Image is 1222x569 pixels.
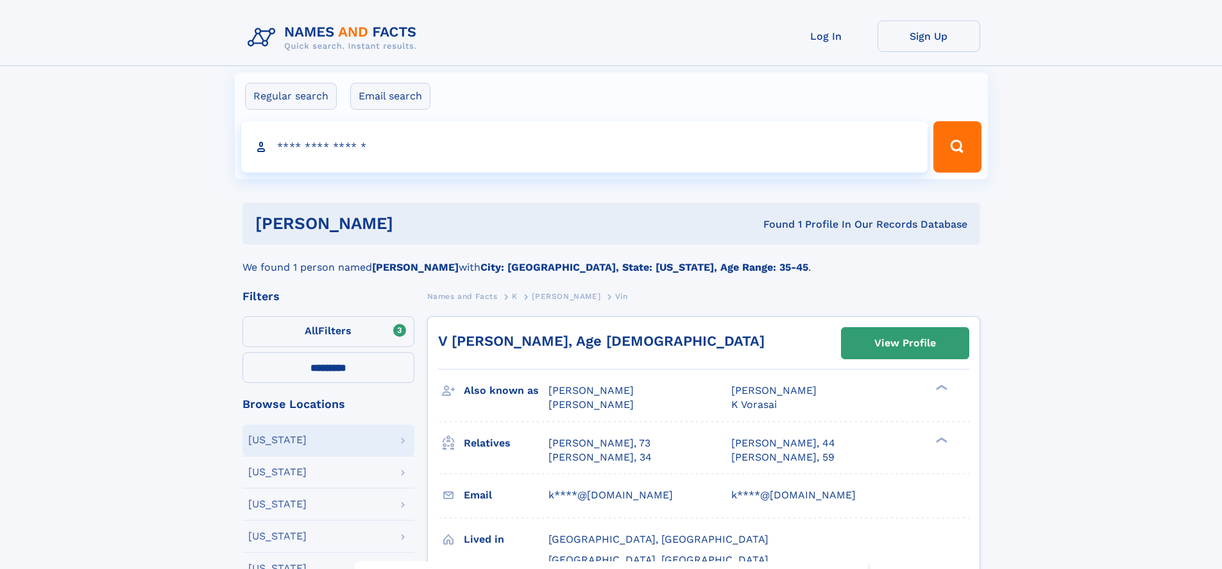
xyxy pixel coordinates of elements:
span: K [512,292,518,301]
a: [PERSON_NAME], 44 [731,436,835,450]
div: Filters [242,291,414,302]
b: City: [GEOGRAPHIC_DATA], State: [US_STATE], Age Range: 35-45 [480,261,808,273]
div: View Profile [874,328,936,358]
div: [US_STATE] [248,531,307,541]
span: [PERSON_NAME] [548,384,634,396]
h3: Lived in [464,529,548,550]
h3: Also known as [464,380,548,402]
h1: [PERSON_NAME] [255,216,579,232]
div: ❯ [933,436,948,444]
div: Found 1 Profile In Our Records Database [578,217,967,232]
span: K Vorasai [731,398,777,411]
div: We found 1 person named with . [242,244,980,275]
div: ❯ [933,384,948,392]
a: [PERSON_NAME], 59 [731,450,835,464]
img: Logo Names and Facts [242,21,427,55]
div: [US_STATE] [248,467,307,477]
h3: Relatives [464,432,548,454]
div: [US_STATE] [248,499,307,509]
button: Search Button [933,121,981,173]
span: [GEOGRAPHIC_DATA], [GEOGRAPHIC_DATA] [548,554,768,566]
span: All [305,325,318,337]
a: [PERSON_NAME] [532,288,600,304]
h3: Email [464,484,548,506]
input: search input [241,121,928,173]
span: [PERSON_NAME] [731,384,817,396]
span: [PERSON_NAME] [532,292,600,301]
a: V [PERSON_NAME], Age [DEMOGRAPHIC_DATA] [438,333,765,349]
a: [PERSON_NAME], 34 [548,450,652,464]
div: [US_STATE] [248,435,307,445]
label: Filters [242,316,414,347]
a: Log In [775,21,878,52]
a: View Profile [842,328,969,359]
label: Regular search [245,83,337,110]
span: Vin [615,292,628,301]
span: [GEOGRAPHIC_DATA], [GEOGRAPHIC_DATA] [548,533,768,545]
label: Email search [350,83,430,110]
b: [PERSON_NAME] [372,261,459,273]
a: Names and Facts [427,288,498,304]
a: [PERSON_NAME], 73 [548,436,650,450]
span: [PERSON_NAME] [548,398,634,411]
div: Browse Locations [242,398,414,410]
a: Sign Up [878,21,980,52]
a: K [512,288,518,304]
